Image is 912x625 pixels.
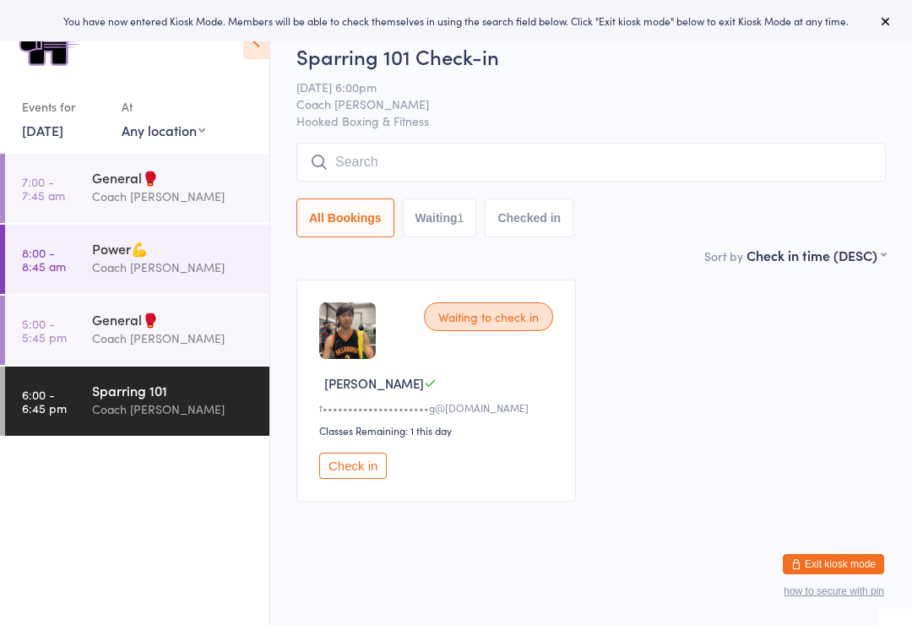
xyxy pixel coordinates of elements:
[92,258,255,277] div: Coach [PERSON_NAME]
[319,400,558,415] div: t•••••••••••••••••••••g@[DOMAIN_NAME]
[92,329,255,348] div: Coach [PERSON_NAME]
[783,554,884,574] button: Exit kiosk mode
[296,95,860,112] span: Coach [PERSON_NAME]
[122,93,205,121] div: At
[704,247,743,264] label: Sort by
[324,374,424,392] span: [PERSON_NAME]
[22,93,105,121] div: Events for
[458,211,464,225] div: 1
[92,381,255,399] div: Sparring 101
[122,121,205,139] div: Any location
[5,225,269,294] a: 8:00 -8:45 amPower💪Coach [PERSON_NAME]
[92,239,255,258] div: Power💪
[296,143,886,182] input: Search
[784,585,884,597] button: how to secure with pin
[485,198,573,237] button: Checked in
[27,14,885,28] div: You have now entered Kiosk Mode. Members will be able to check themselves in using the search fie...
[319,453,387,479] button: Check in
[296,112,886,129] span: Hooked Boxing & Fitness
[22,317,67,344] time: 5:00 - 5:45 pm
[92,187,255,206] div: Coach [PERSON_NAME]
[22,388,67,415] time: 6:00 - 6:45 pm
[92,399,255,419] div: Coach [PERSON_NAME]
[92,310,255,329] div: General🥊
[22,175,65,202] time: 7:00 - 7:45 am
[424,302,553,331] div: Waiting to check in
[5,154,269,223] a: 7:00 -7:45 amGeneral🥊Coach [PERSON_NAME]
[17,13,80,76] img: Hooked Boxing & Fitness
[22,121,63,139] a: [DATE]
[92,168,255,187] div: General🥊
[746,246,886,264] div: Check in time (DESC)
[5,296,269,365] a: 5:00 -5:45 pmGeneral🥊Coach [PERSON_NAME]
[296,198,394,237] button: All Bookings
[403,198,477,237] button: Waiting1
[319,423,558,437] div: Classes Remaining: 1 this day
[22,246,66,273] time: 8:00 - 8:45 am
[296,79,860,95] span: [DATE] 6:00pm
[319,302,376,359] img: image1745308863.png
[5,367,269,436] a: 6:00 -6:45 pmSparring 101Coach [PERSON_NAME]
[296,42,886,70] h2: Sparring 101 Check-in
